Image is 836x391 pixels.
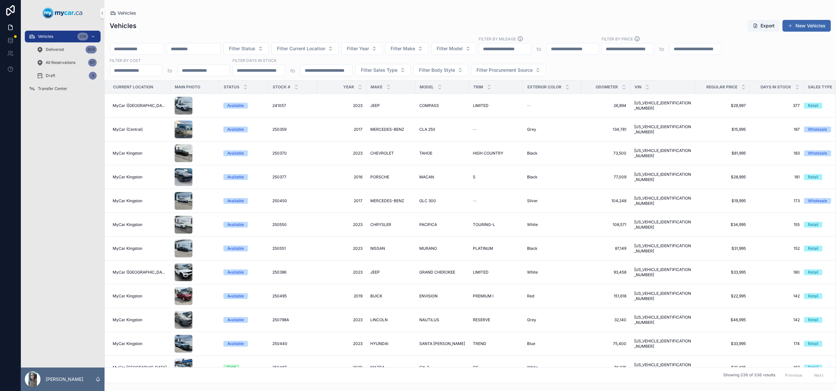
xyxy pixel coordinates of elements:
[321,270,362,275] a: 2023
[419,293,438,299] span: ENVISION
[370,103,411,108] a: JEEP
[419,103,439,108] span: COMPASS
[585,317,626,323] a: 32,140
[473,127,477,132] span: --
[419,270,455,275] span: GRAND CHEROKEE
[473,127,519,132] a: --
[370,151,394,156] span: CHEVROLET
[419,174,465,180] a: MACAN
[272,270,286,275] span: 250396
[341,42,382,55] button: Select Button
[699,317,746,323] a: $46,995
[473,151,519,156] a: HIGH COUNTRY
[370,293,382,299] span: BUICK
[808,127,827,132] div: Wholesale
[321,127,362,132] a: 2017
[227,127,244,132] div: Available
[46,47,64,52] span: Delivered
[370,317,411,323] a: LINCOLN
[754,174,800,180] span: 181
[634,148,691,158] a: [US_VEHICLE_IDENTIFICATION_NUMBER]
[699,222,746,227] span: $34,995
[754,198,800,203] span: 173
[370,127,404,132] span: MERCEDES-BENZ
[113,317,167,323] a: MyCar Kingston
[321,151,362,156] a: 2023
[754,293,800,299] a: 142
[754,103,800,108] a: 377
[808,150,827,156] div: Wholesale
[370,174,411,180] a: PORSCHE
[527,222,577,227] a: White
[361,67,397,73] span: Filter Sales Type
[699,151,746,156] span: $81,995
[370,270,411,275] a: JEEP
[754,270,800,275] span: 180
[223,150,265,156] a: Available
[321,246,362,251] a: 2023
[808,198,827,204] div: Wholesale
[113,151,142,156] span: MyCar Kingston
[370,151,411,156] a: CHEVROLET
[527,103,577,108] a: --
[33,57,101,68] a: All Reservations67
[419,317,439,323] span: NAUTILUS
[272,151,287,156] span: 250370
[113,151,167,156] a: MyCar Kingston
[321,293,362,299] a: 2019
[634,172,691,182] a: [US_VEHICLE_IDENTIFICATION_NUMBER]
[38,34,53,39] span: Vehicles
[473,198,519,203] a: --
[272,103,313,108] a: 241057
[370,293,411,299] a: BUICK
[634,315,691,325] a: [US_VEHICLE_IDENTIFICATION_NUMBER]
[391,45,415,52] span: Filter Make
[113,270,167,275] a: MyCar ([GEOGRAPHIC_DATA])
[527,317,536,323] span: Grey
[699,198,746,203] a: $19,995
[699,103,746,108] a: $29,997
[89,72,97,80] div: 3
[272,151,313,156] a: 250370
[272,293,287,299] span: 250495
[370,246,411,251] a: NISSAN
[585,270,626,275] span: 93,458
[113,103,167,108] a: MyCar ([GEOGRAPHIC_DATA])
[473,151,503,156] span: HIGH COUNTRY
[321,198,362,203] span: 2017
[585,198,626,203] a: 104,248
[634,243,691,254] a: [US_VEHICLE_IDENTIFICATION_NUMBER]
[321,317,362,323] a: 2023
[527,103,531,108] span: --
[419,222,437,227] span: PACIFICA
[602,36,633,42] label: FILTER BY PRICE
[33,44,101,55] a: Delivered809
[473,270,519,275] a: LIMITED
[699,127,746,132] a: $15,995
[227,293,244,299] div: Available
[113,222,142,227] span: MyCar Kingston
[473,198,477,203] span: --
[527,198,577,203] a: Silver
[419,127,465,132] a: CLA 250
[370,222,411,227] a: CHRYSLER
[223,42,269,55] button: Select Button
[227,317,244,323] div: Available
[473,103,519,108] a: LIMITED
[110,10,136,16] a: Vehicles
[272,103,286,108] span: 241057
[527,270,577,275] a: White
[473,246,519,251] a: PLATINUM
[223,103,265,109] a: Available
[699,174,746,180] a: $28,995
[585,103,626,108] a: 26,894
[419,151,465,156] a: TAHOE
[585,174,626,180] span: 77,009
[227,150,244,156] div: Available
